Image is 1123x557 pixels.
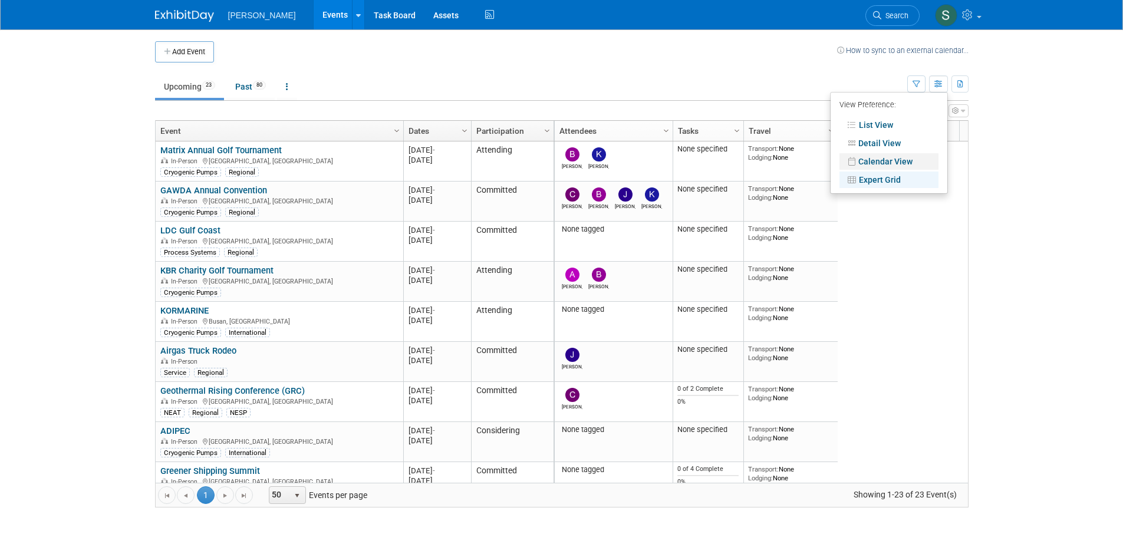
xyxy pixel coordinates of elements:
a: Column Settings [825,121,838,139]
div: International [225,328,270,337]
div: [DATE] [409,195,466,205]
div: None None [748,144,833,162]
a: KBR Charity Golf Tournament [160,265,274,276]
div: None specified [677,144,739,154]
span: Column Settings [460,126,469,136]
div: View Preference: [839,97,938,115]
div: Regional [189,408,222,417]
div: None specified [677,345,739,354]
a: Event [160,121,396,141]
img: In-Person Event [161,478,168,484]
div: [DATE] [409,225,466,235]
span: In-Person [171,278,201,285]
td: Committed [471,382,554,422]
div: Regional [224,248,258,257]
div: [DATE] [409,476,466,486]
span: Transport: [748,345,779,353]
div: [DATE] [409,466,466,476]
span: Go to the first page [162,491,172,500]
img: In-Person Event [161,318,168,324]
a: Airgas Truck Rodeo [160,345,236,356]
span: Go to the previous page [181,491,190,500]
a: Past80 [226,75,275,98]
div: Kevin Shelly [588,162,609,169]
span: - [433,306,435,315]
a: Dates [409,121,463,141]
span: - [433,426,435,435]
div: 0 of 2 Complete [677,385,739,393]
span: - [433,146,435,154]
div: Service [160,368,190,377]
div: None tagged [559,425,668,434]
div: None specified [677,305,739,314]
div: 0% [677,398,739,406]
a: Participation [476,121,546,141]
div: Brad Gholson [588,202,609,209]
img: In-Person Event [161,238,168,243]
div: None specified [677,425,739,434]
img: Charlie Farber [565,388,579,402]
div: None specified [677,184,739,194]
td: Committed [471,462,554,491]
img: Brian Jones [592,268,606,282]
div: Brian Jones [588,282,609,289]
a: Go to the first page [158,486,176,504]
img: Kevin Shelly [592,147,606,162]
td: Considering [471,422,554,462]
div: None None [748,465,833,482]
a: Travel [749,121,830,141]
td: Attending [471,262,554,302]
span: - [433,386,435,395]
div: Cody Patrick [562,202,582,209]
span: Transport: [748,305,779,313]
span: Column Settings [661,126,671,136]
div: Brian Jones [562,162,582,169]
div: None None [748,425,833,442]
div: [DATE] [409,426,466,436]
span: Transport: [748,144,779,153]
div: None specified [677,265,739,274]
div: 0 of 4 Complete [677,465,739,473]
div: None None [748,385,833,402]
span: 23 [202,81,215,90]
div: [DATE] [409,355,466,365]
img: In-Person Event [161,197,168,203]
a: Go to the next page [216,486,234,504]
img: Kevin Dilling [645,187,659,202]
div: [DATE] [409,305,466,315]
a: Search [865,5,920,26]
div: Regional [225,207,259,217]
img: Jerrod Ousley [565,348,579,362]
span: [PERSON_NAME] [228,11,296,20]
span: Column Settings [732,126,742,136]
span: - [433,466,435,475]
span: Lodging: [748,474,773,482]
span: Lodging: [748,434,773,442]
div: [DATE] [409,145,466,155]
span: 80 [253,81,266,90]
div: Busan, [GEOGRAPHIC_DATA] [160,316,398,326]
span: In-Person [171,398,201,406]
span: In-Person [171,238,201,245]
div: None tagged [559,305,668,314]
a: Tasks [678,121,736,141]
span: - [433,186,435,195]
span: Lodging: [748,314,773,322]
a: Column Settings [730,121,743,139]
span: In-Person [171,157,201,165]
div: 0% [677,478,739,486]
span: Go to the next page [220,491,230,500]
a: Go to the last page [235,486,253,504]
img: ExhibitDay [155,10,214,22]
div: [DATE] [409,265,466,275]
div: [GEOGRAPHIC_DATA], [GEOGRAPHIC_DATA] [160,196,398,206]
div: None None [748,225,833,242]
img: Cody Patrick [565,187,579,202]
img: In-Person Event [161,358,168,364]
a: KORMARINE [160,305,209,316]
div: International [225,448,270,457]
a: Geothermal Rising Conference (GRC) [160,385,305,396]
a: Go to the previous page [177,486,195,504]
div: [DATE] [409,275,466,285]
a: Attendees [559,121,665,141]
